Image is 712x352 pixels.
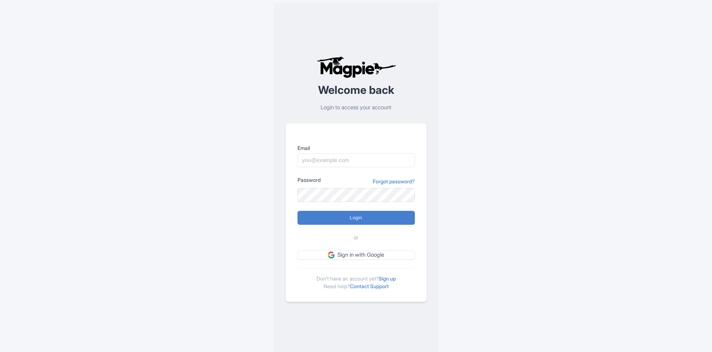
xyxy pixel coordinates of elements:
[297,153,415,167] input: you@example.com
[354,234,358,242] span: or
[286,103,427,112] p: Login to access your account
[328,252,335,258] img: google.svg
[350,283,389,289] a: Contact Support
[297,211,415,225] input: Login
[315,56,397,78] img: logo-ab69f6fb50320c5b225c76a69d11143b.png
[373,177,415,185] a: Forgot password?
[297,268,415,290] div: Don't have an account yet? Need help?
[297,176,321,184] label: Password
[297,250,415,260] a: Sign in with Google
[297,144,415,152] label: Email
[286,84,427,96] h2: Welcome back
[379,275,396,282] a: Sign up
